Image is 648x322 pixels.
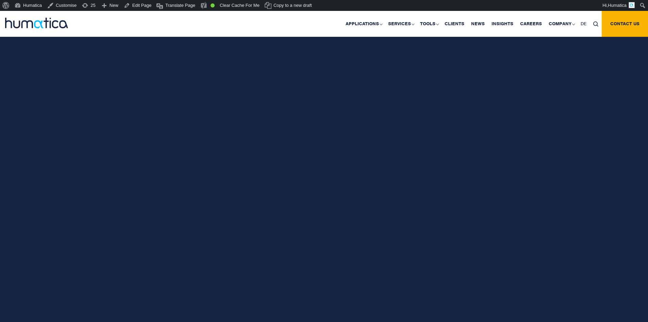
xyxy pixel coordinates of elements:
[602,11,648,37] a: Contact us
[581,21,586,27] span: DE
[577,11,590,37] a: DE
[545,11,577,37] a: Company
[385,11,417,37] a: Services
[5,18,68,28] img: logo
[593,21,598,27] img: search_icon
[211,3,215,7] div: Good
[342,11,385,37] a: Applications
[488,11,517,37] a: Insights
[468,11,488,37] a: News
[441,11,468,37] a: Clients
[608,3,627,8] span: Humatica
[417,11,441,37] a: Tools
[517,11,545,37] a: Careers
